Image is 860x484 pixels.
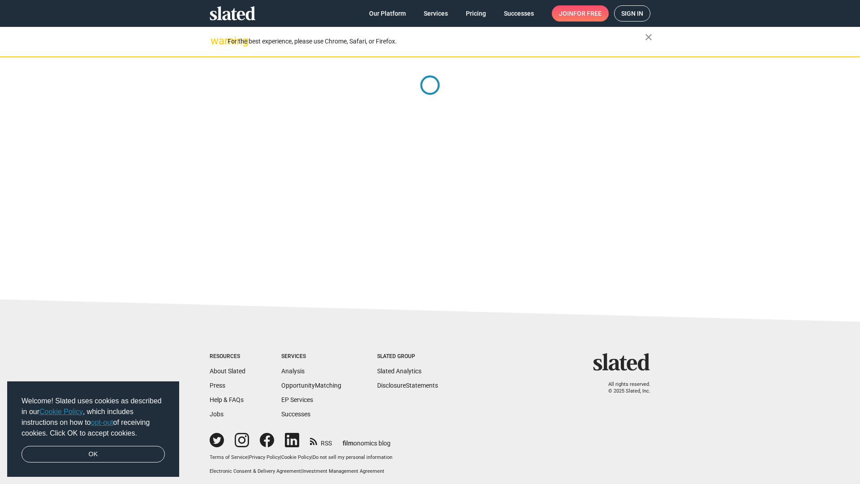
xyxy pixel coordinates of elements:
[210,353,245,360] div: Resources
[466,5,486,22] span: Pricing
[39,408,83,415] a: Cookie Policy
[249,454,280,460] a: Privacy Policy
[599,381,650,394] p: All rights reserved. © 2025 Slated, Inc.
[614,5,650,22] a: Sign in
[281,411,310,418] a: Successes
[280,454,281,460] span: |
[343,440,353,447] span: film
[424,5,448,22] span: Services
[369,5,406,22] span: Our Platform
[377,353,438,360] div: Slated Group
[552,5,609,22] a: Joinfor free
[302,468,384,474] a: Investment Management Agreement
[621,6,643,21] span: Sign in
[7,381,179,477] div: cookieconsent
[21,396,165,439] span: Welcome! Slated uses cookies as described in our , which includes instructions on how to of recei...
[248,454,249,460] span: |
[459,5,493,22] a: Pricing
[301,468,302,474] span: |
[210,468,301,474] a: Electronic Consent & Delivery Agreement
[91,419,113,426] a: opt-out
[210,396,244,403] a: Help & FAQs
[21,446,165,463] a: dismiss cookie message
[643,32,654,43] mat-icon: close
[211,35,221,46] mat-icon: warning
[377,382,438,389] a: DisclosureStatements
[310,434,332,448] a: RSS
[228,35,645,48] div: For the best experience, please use Chrome, Safari, or Firefox.
[343,432,391,448] a: filmonomics blog
[210,454,248,460] a: Terms of Service
[504,5,534,22] span: Successes
[281,367,305,375] a: Analysis
[281,382,341,389] a: OpportunityMatching
[281,454,311,460] a: Cookie Policy
[313,454,392,461] button: Do not sell my personal information
[362,5,413,22] a: Our Platform
[281,353,341,360] div: Services
[497,5,541,22] a: Successes
[417,5,455,22] a: Services
[210,411,224,418] a: Jobs
[559,5,602,22] span: Join
[573,5,602,22] span: for free
[281,396,313,403] a: EP Services
[377,367,421,375] a: Slated Analytics
[210,382,225,389] a: Press
[311,454,313,460] span: |
[210,367,245,375] a: About Slated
